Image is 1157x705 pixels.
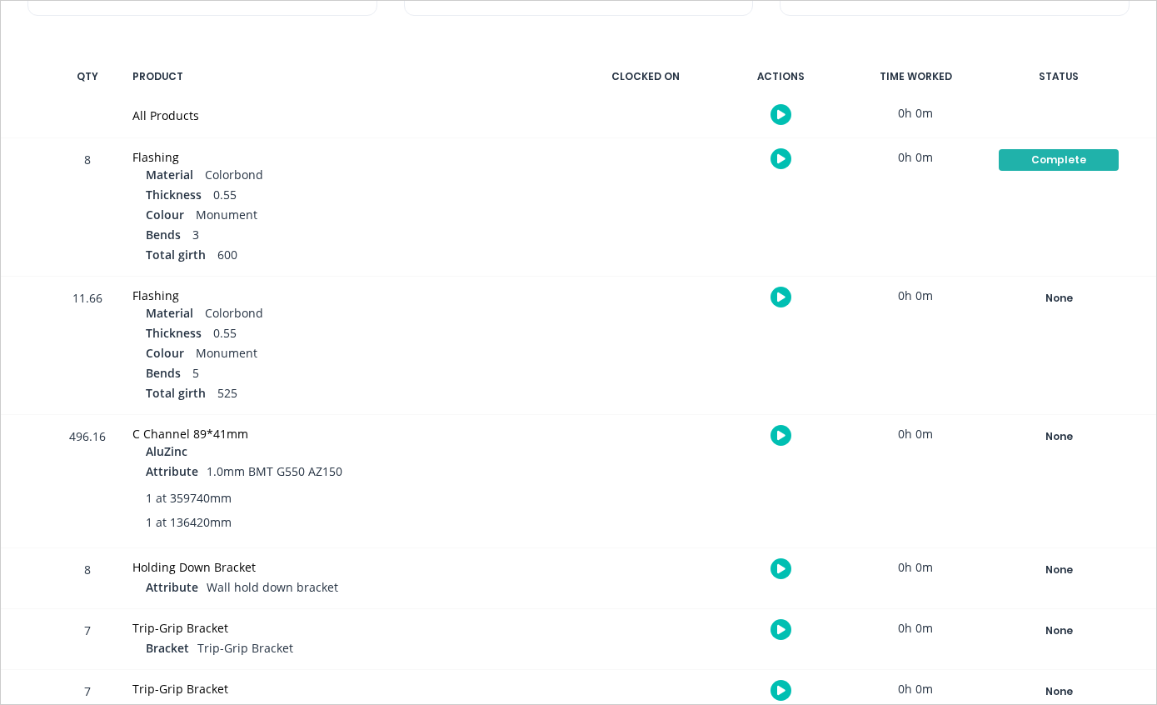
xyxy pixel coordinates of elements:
[999,559,1119,581] div: None
[62,612,112,669] div: 7
[146,226,563,246] div: 3
[146,206,563,226] div: Monument
[583,59,708,94] div: CLOCKED ON
[62,551,112,608] div: 8
[146,489,232,507] span: 1 at 359740mm
[853,138,978,176] div: 0h 0m
[146,206,184,223] span: Colour
[197,640,293,656] span: Trip-Grip Bracket
[853,59,978,94] div: TIME WORKED
[132,287,563,304] div: Flashing
[998,287,1120,310] button: None
[146,384,563,404] div: 525
[146,246,563,266] div: 600
[146,304,193,322] span: Material
[853,415,978,452] div: 0h 0m
[132,107,563,124] div: All Products
[132,680,563,697] div: Trip-Grip Bracket
[132,558,563,576] div: Holding Down Bracket
[998,148,1120,172] button: Complete
[998,425,1120,448] button: None
[998,558,1120,582] button: None
[62,279,112,414] div: 11.66
[146,578,198,596] span: Attribute
[853,548,978,586] div: 0h 0m
[146,226,181,243] span: Bends
[132,619,563,637] div: Trip-Grip Bracket
[207,463,342,479] span: 1.0mm BMT G550 AZ150
[146,384,206,402] span: Total girth
[146,344,563,364] div: Monument
[146,344,184,362] span: Colour
[146,364,563,384] div: 5
[146,166,563,186] div: Colorbond
[146,513,232,531] span: 1 at 136420mm
[988,59,1130,94] div: STATUS
[999,149,1119,171] div: Complete
[853,277,978,314] div: 0h 0m
[207,579,338,595] span: Wall hold down bracket
[999,426,1119,447] div: None
[999,287,1119,309] div: None
[853,94,978,132] div: 0h 0m
[122,59,573,94] div: PRODUCT
[999,681,1119,702] div: None
[146,324,202,342] span: Thickness
[132,148,563,166] div: Flashing
[146,186,202,203] span: Thickness
[718,59,843,94] div: ACTIONS
[146,186,563,206] div: 0.55
[132,425,563,442] div: C Channel 89*41mm
[146,364,181,382] span: Bends
[146,246,206,263] span: Total girth
[998,619,1120,642] button: None
[146,442,187,460] span: AluZinc
[62,417,112,547] div: 496.16
[146,462,198,480] span: Attribute
[146,166,193,183] span: Material
[62,59,112,94] div: QTY
[853,609,978,647] div: 0h 0m
[999,620,1119,642] div: None
[146,324,563,344] div: 0.55
[998,680,1120,703] button: None
[146,304,563,324] div: Colorbond
[146,639,189,657] span: Bracket
[62,141,112,276] div: 8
